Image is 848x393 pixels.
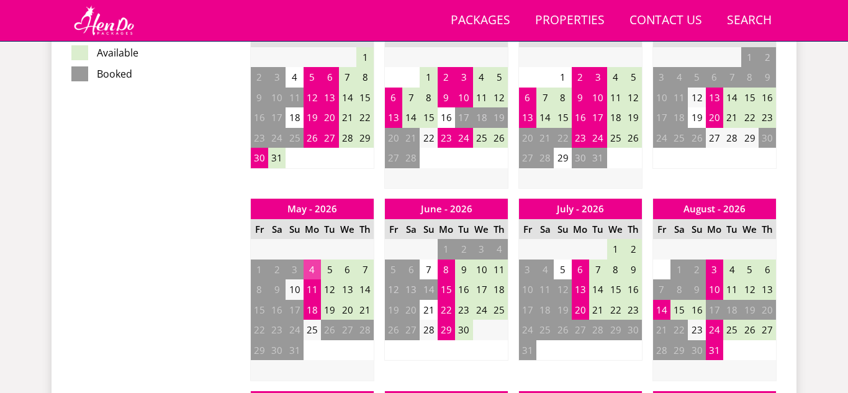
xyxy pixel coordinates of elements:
td: 5 [321,260,338,280]
td: 10 [473,260,490,280]
td: 6 [572,260,589,280]
td: 26 [321,320,338,340]
td: 22 [607,300,625,320]
td: 20 [519,128,536,148]
th: Su [286,219,303,240]
td: 2 [759,47,776,68]
td: 19 [304,107,321,128]
th: Su [554,219,571,240]
td: 27 [706,128,723,148]
td: 7 [653,279,670,300]
td: 2 [438,67,455,88]
td: 6 [759,260,776,280]
a: Search [722,7,777,35]
td: 5 [554,260,571,280]
td: 21 [356,300,374,320]
td: 27 [759,320,776,340]
td: 31 [268,148,286,168]
td: 24 [706,320,723,340]
td: 17 [286,300,303,320]
td: 9 [572,88,589,108]
td: 13 [706,88,723,108]
td: 14 [536,107,554,128]
td: 30 [688,340,705,361]
td: 30 [572,148,589,168]
td: 28 [536,148,554,168]
td: 1 [741,47,759,68]
td: 24 [268,128,286,148]
td: 20 [759,300,776,320]
td: 17 [519,300,536,320]
td: 30 [759,128,776,148]
td: 2 [251,67,268,88]
td: 2 [455,239,472,260]
td: 14 [402,107,420,128]
td: 25 [670,128,688,148]
td: 17 [473,279,490,300]
td: 17 [706,300,723,320]
td: 18 [490,279,508,300]
td: 19 [490,107,508,128]
td: 11 [723,279,741,300]
th: Tu [455,219,472,240]
td: 10 [519,279,536,300]
td: 21 [420,300,437,320]
td: 27 [339,320,356,340]
dd: Available [97,45,240,60]
td: 29 [356,128,374,148]
td: 7 [589,260,607,280]
td: 5 [741,260,759,280]
td: 1 [554,67,571,88]
td: 10 [589,88,607,108]
td: 14 [420,279,437,300]
td: 26 [554,320,571,340]
td: 24 [653,128,670,148]
td: 11 [670,88,688,108]
td: 19 [625,107,642,128]
td: 15 [356,88,374,108]
th: Tu [321,219,338,240]
td: 11 [473,88,490,108]
td: 3 [589,67,607,88]
td: 25 [723,320,741,340]
td: 13 [385,107,402,128]
td: 22 [741,107,759,128]
td: 22 [356,107,374,128]
td: 4 [286,67,303,88]
td: 20 [339,300,356,320]
td: 11 [304,279,321,300]
td: 16 [438,107,455,128]
td: 13 [519,107,536,128]
td: 29 [670,340,688,361]
td: 10 [268,88,286,108]
td: 14 [356,279,374,300]
td: 29 [251,340,268,361]
td: 10 [455,88,472,108]
td: 18 [536,300,554,320]
th: June - 2026 [385,199,508,219]
td: 25 [536,320,554,340]
td: 2 [688,260,705,280]
td: 2 [625,239,642,260]
td: 24 [473,300,490,320]
td: 21 [653,320,670,340]
td: 1 [438,239,455,260]
td: 27 [519,148,536,168]
td: 21 [402,128,420,148]
td: 19 [385,300,402,320]
a: Properties [530,7,610,35]
th: Fr [653,219,670,240]
td: 14 [589,279,607,300]
th: Mo [438,219,455,240]
td: 26 [385,320,402,340]
td: 2 [572,67,589,88]
td: 18 [304,300,321,320]
td: 6 [519,88,536,108]
td: 14 [339,88,356,108]
th: Th [490,219,508,240]
td: 7 [356,260,374,280]
dd: Booked [97,66,240,81]
td: 12 [625,88,642,108]
td: 23 [572,128,589,148]
td: 16 [625,279,642,300]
